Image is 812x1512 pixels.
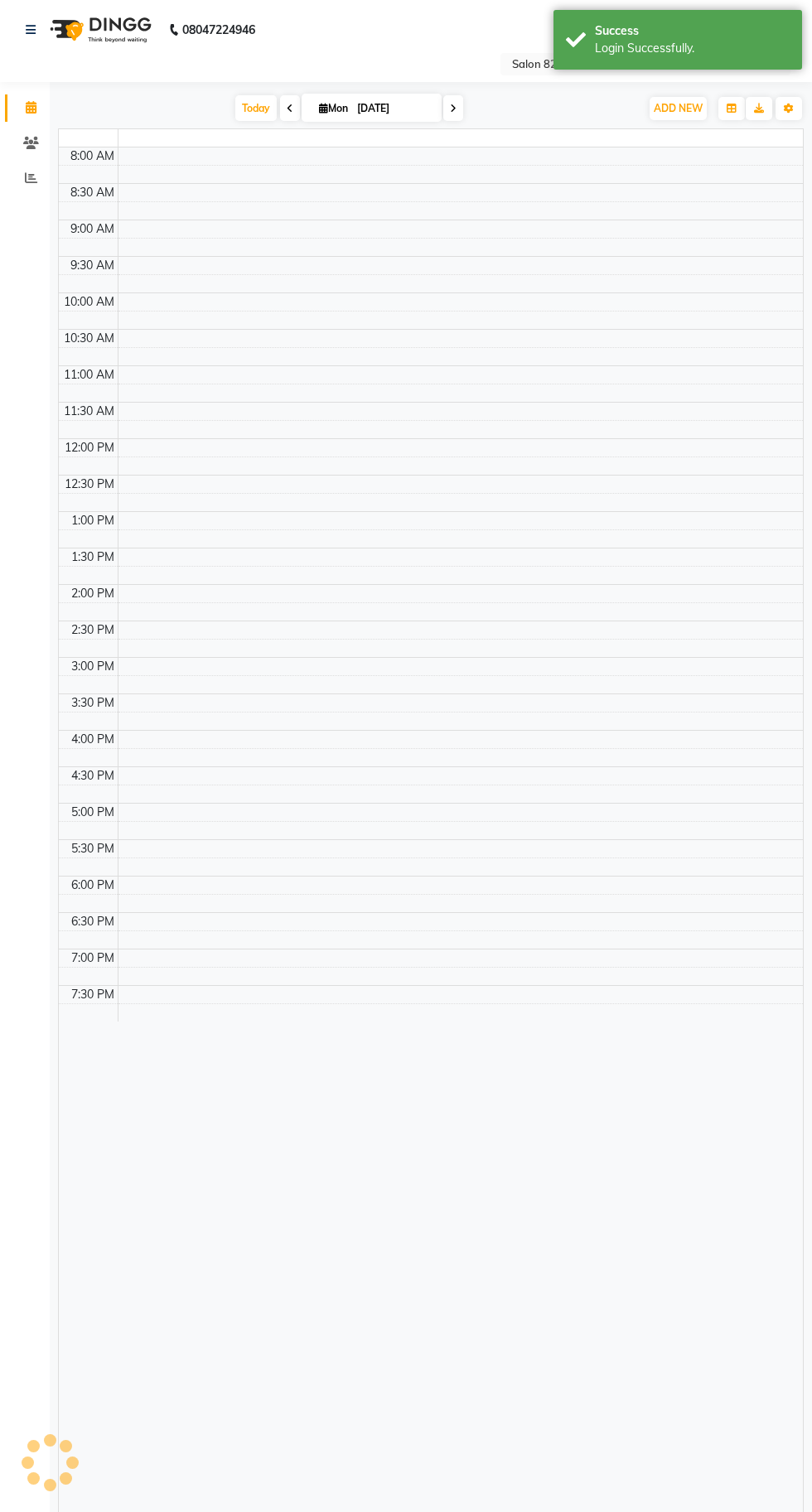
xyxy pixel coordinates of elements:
div: 3:00 PM [68,658,118,675]
b: 08047224946 [182,7,255,53]
div: 6:30 PM [68,913,118,930]
button: ADD NEW [650,97,707,120]
div: 9:30 AM [67,257,118,274]
div: 10:30 AM [60,330,118,347]
div: 11:00 AM [60,366,118,384]
span: Today [235,95,277,121]
div: 6:00 PM [68,877,118,894]
div: 2:00 PM [68,585,118,602]
div: 9:00 AM [67,220,118,238]
div: 12:30 PM [61,476,118,493]
div: 12:00 PM [61,439,118,456]
div: Login Successfully. [595,40,790,57]
div: 8:00 AM [67,147,118,165]
div: Success [595,22,790,40]
div: 7:00 PM [68,949,118,967]
div: 5:00 PM [68,804,118,821]
span: Mon [315,102,352,114]
div: 11:30 AM [60,403,118,420]
div: 5:30 PM [68,840,118,857]
div: 4:00 PM [68,731,118,748]
img: logo [42,7,156,53]
div: 7:30 PM [68,986,118,1003]
div: 2:30 PM [68,621,118,639]
input: 2025-09-01 [352,96,435,121]
div: 10:00 AM [60,293,118,311]
div: 8:30 AM [67,184,118,201]
div: 1:00 PM [68,512,118,529]
div: 1:30 PM [68,548,118,566]
div: 4:30 PM [68,767,118,785]
span: ADD NEW [654,102,703,114]
div: 3:30 PM [68,694,118,712]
